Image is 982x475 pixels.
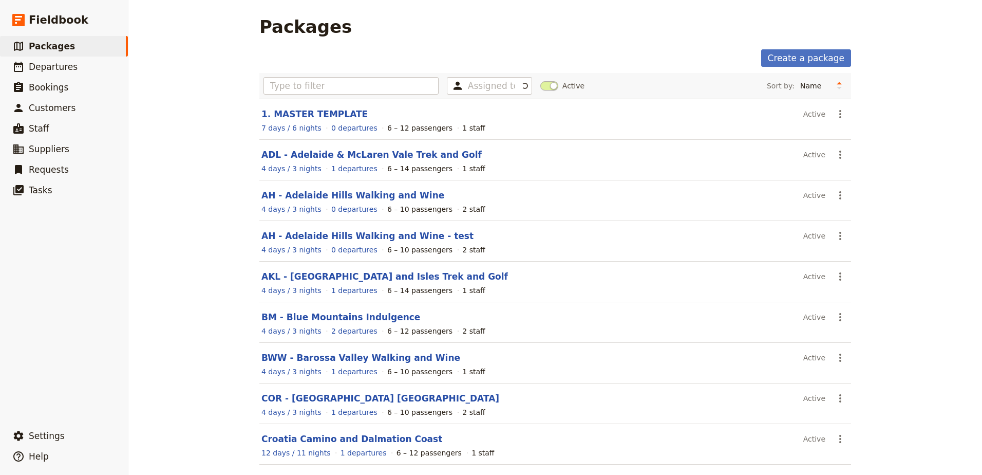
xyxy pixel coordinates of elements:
[341,448,387,458] a: View the departures for this package
[832,146,849,163] button: Actions
[263,77,439,95] input: Type to filter
[29,165,69,175] span: Requests
[29,82,68,93] span: Bookings
[462,285,485,296] div: 1 staff
[387,407,452,417] div: 6 – 10 passengers
[261,449,331,457] span: 12 days / 11 nights
[387,204,452,214] div: 6 – 10 passengers
[832,308,849,326] button: Actions
[261,407,322,417] a: View the itinerary for this package
[471,448,494,458] div: 1 staff
[331,407,377,417] a: View the departures for this package
[261,231,474,241] a: AH - Adelaide Hills Walking and Wine - test
[29,451,49,462] span: Help
[261,353,460,363] a: BWW - Barossa Valley Walking and Wine
[261,312,420,322] a: BM - Blue Mountains Indulgence
[832,105,849,123] button: Actions
[387,367,452,377] div: 6 – 10 passengers
[29,12,88,28] span: Fieldbook
[29,62,78,72] span: Departures
[261,245,322,255] a: View the itinerary for this package
[261,448,331,458] a: View the itinerary for this package
[261,327,322,335] span: 4 days / 3 nights
[387,245,452,255] div: 6 – 10 passengers
[261,271,508,282] a: AKL - [GEOGRAPHIC_DATA] and Isles Trek and Golf
[261,205,322,213] span: 4 days / 3 nights
[261,393,499,404] a: COR - [GEOGRAPHIC_DATA] [GEOGRAPHIC_DATA]
[261,204,322,214] a: View the itinerary for this package
[803,187,825,204] div: Active
[832,430,849,448] button: Actions
[261,367,322,377] a: View the itinerary for this package
[387,163,452,174] div: 6 – 14 passengers
[261,163,322,174] a: View the itinerary for this package
[29,144,69,154] span: Suppliers
[29,431,65,441] span: Settings
[261,326,322,336] a: View the itinerary for this package
[562,81,584,91] span: Active
[261,285,322,296] a: View the itinerary for this package
[462,204,485,214] div: 2 staff
[261,190,444,200] a: AH - Adelaide Hills Walking and Wine
[468,80,515,92] input: Assigned to
[261,368,322,376] span: 4 days / 3 nights
[29,123,49,134] span: Staff
[29,103,75,113] span: Customers
[387,123,452,133] div: 6 – 12 passengers
[261,150,482,160] a: ADL - Adelaide & McLaren Vale Trek and Golf
[29,185,52,195] span: Tasks
[761,49,851,67] a: Create a package
[803,390,825,407] div: Active
[387,326,452,336] div: 6 – 12 passengers
[259,16,352,37] h1: Packages
[796,78,832,94] select: Sort by:
[261,434,442,444] a: Croatia Camino and Dalmation Coast
[462,326,485,336] div: 2 staff
[803,268,825,285] div: Active
[832,78,847,94] button: Change sort direction
[331,123,377,133] a: View the departures for this package
[803,349,825,367] div: Active
[261,165,322,173] span: 4 days / 3 nights
[803,227,825,245] div: Active
[331,367,377,377] a: View the departures for this package
[261,124,322,132] span: 7 days / 6 nights
[462,367,485,377] div: 1 staff
[29,41,75,51] span: Packages
[462,407,485,417] div: 2 staff
[832,349,849,367] button: Actions
[331,245,377,255] a: View the departures for this package
[803,146,825,163] div: Active
[261,408,322,416] span: 4 days / 3 nights
[261,286,322,295] span: 4 days / 3 nights
[803,430,825,448] div: Active
[261,123,322,133] a: View the itinerary for this package
[331,204,377,214] a: View the departures for this package
[803,308,825,326] div: Active
[462,245,485,255] div: 2 staff
[803,105,825,123] div: Active
[396,448,462,458] div: 6 – 12 passengers
[261,246,322,254] span: 4 days / 3 nights
[832,390,849,407] button: Actions
[767,81,795,91] span: Sort by:
[331,163,377,174] a: View the departures for this package
[462,163,485,174] div: 1 staff
[387,285,452,296] div: 6 – 14 passengers
[832,268,849,285] button: Actions
[331,285,377,296] a: View the departures for this package
[331,326,377,336] a: View the departures for this package
[832,227,849,245] button: Actions
[462,123,485,133] div: 1 staff
[832,187,849,204] button: Actions
[261,109,368,119] a: 1. MASTER TEMPLATE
